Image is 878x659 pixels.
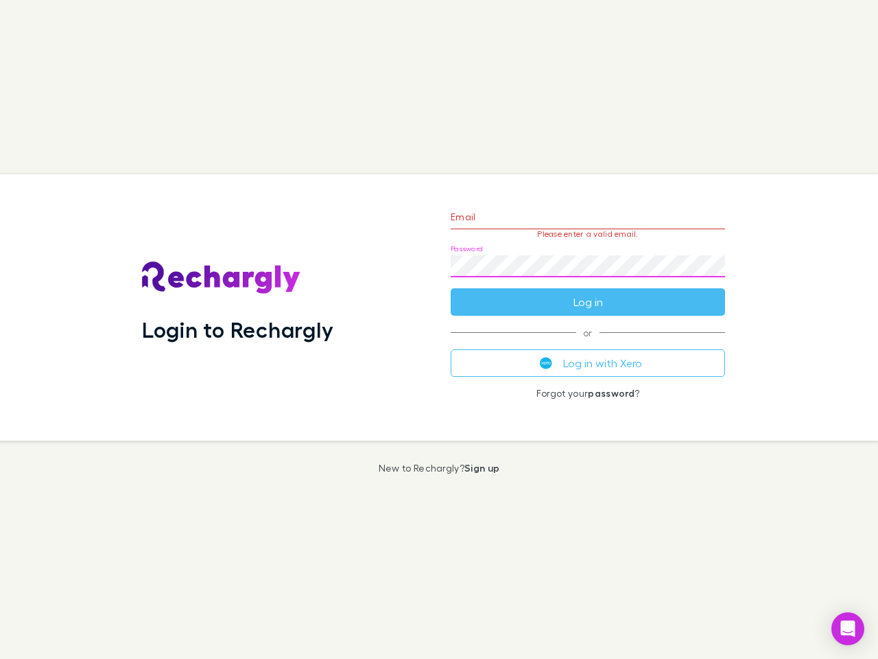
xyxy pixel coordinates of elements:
[540,357,552,369] img: Xero's logo
[588,387,634,399] a: password
[451,288,725,316] button: Log in
[831,612,864,645] div: Open Intercom Messenger
[451,388,725,399] p: Forgot your ?
[379,463,500,474] p: New to Rechargly?
[142,316,333,343] h1: Login to Rechargly
[451,244,483,254] label: Password
[464,462,499,474] a: Sign up
[142,262,301,294] img: Rechargly's Logo
[451,229,725,239] p: Please enter a valid email.
[451,332,725,333] span: or
[451,349,725,377] button: Log in with Xero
